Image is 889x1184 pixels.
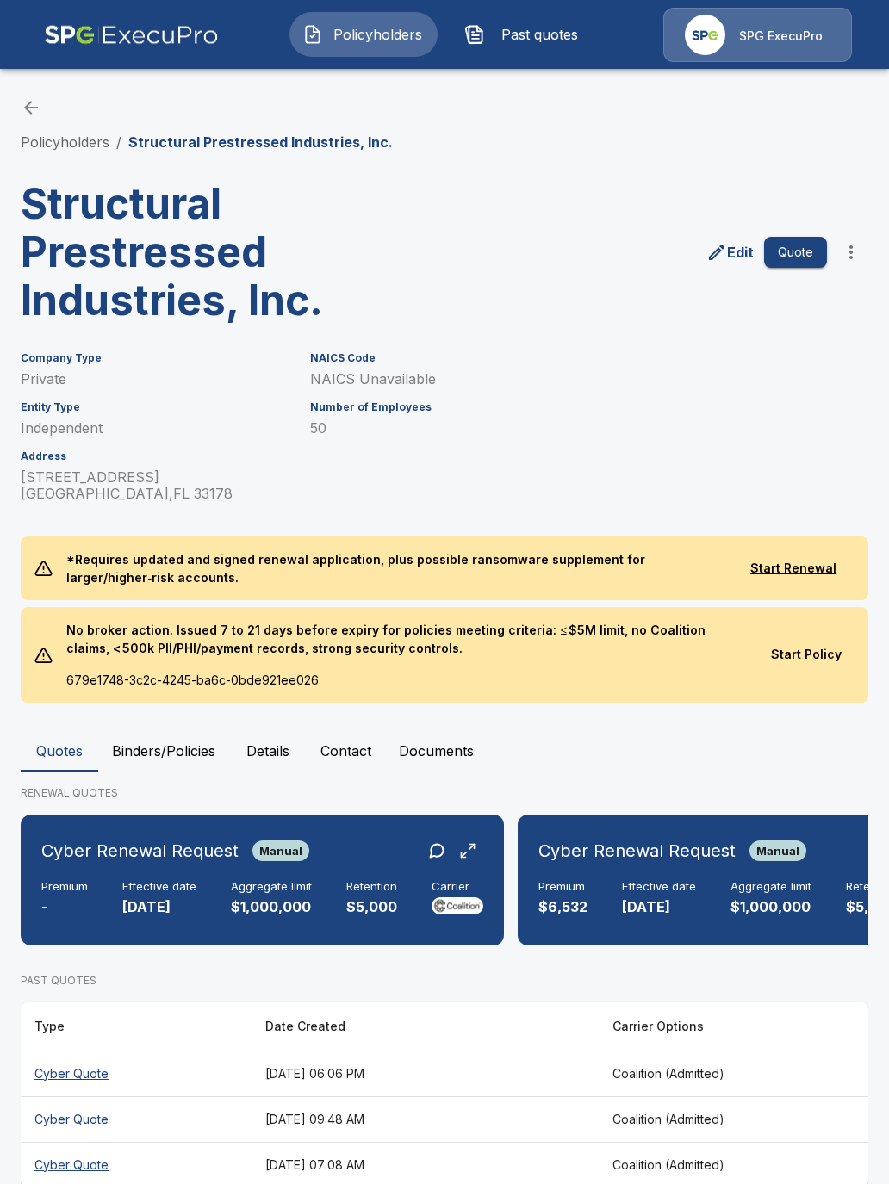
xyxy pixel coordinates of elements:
[727,242,754,263] p: Edit
[538,880,587,894] h6: Premium
[128,132,393,152] p: Structural Prestressed Industries, Inc.
[749,844,806,858] span: Manual
[21,371,289,387] p: Private
[289,12,438,57] button: Policyholders IconPolicyholders
[492,24,587,45] span: Past quotes
[538,837,736,865] h6: Cyber Renewal Request
[122,897,196,917] p: [DATE]
[21,1096,252,1142] th: Cyber Quote
[21,785,868,801] p: RENEWAL QUOTES
[21,420,289,437] p: Independent
[21,730,868,772] div: policyholder tabs
[663,8,852,62] a: Agency IconSPG ExecuPro
[346,897,397,917] p: $5,000
[252,1002,599,1051] th: Date Created
[302,24,323,45] img: Policyholders Icon
[310,371,724,387] p: NAICS Unavailable
[330,24,425,45] span: Policyholders
[599,1096,868,1142] th: Coalition (Admitted)
[41,880,88,894] h6: Premium
[116,132,121,152] li: /
[21,180,438,325] h3: Structural Prestressed Industries, Inc.
[21,133,109,151] a: Policyholders
[758,639,855,671] button: Start Policy
[21,450,289,462] h6: Address
[21,469,289,502] p: [STREET_ADDRESS] [GEOGRAPHIC_DATA] , FL 33178
[730,880,811,894] h6: Aggregate limit
[98,730,229,772] button: Binders/Policies
[53,671,758,703] p: 679e1748-3c2c-4245-ba6c-0bde921ee026
[21,973,868,989] p: PAST QUOTES
[599,1002,868,1051] th: Carrier Options
[21,401,289,413] h6: Entity Type
[41,897,88,917] p: -
[53,536,732,600] p: *Requires updated and signed renewal application, plus possible ransomware supplement for larger/...
[41,837,239,865] h6: Cyber Renewal Request
[21,1051,252,1096] th: Cyber Quote
[307,730,385,772] button: Contact
[764,237,827,269] button: Quote
[622,880,696,894] h6: Effective date
[21,97,41,118] a: back
[732,553,855,585] button: Start Renewal
[53,607,758,671] p: No broker action. Issued 7 to 21 days before expiry for policies meeting criteria: ≤ $5M limit, n...
[432,880,483,894] h6: Carrier
[310,401,724,413] h6: Number of Employees
[385,730,488,772] button: Documents
[252,1051,599,1096] th: [DATE] 06:06 PM
[346,880,397,894] h6: Retention
[622,897,696,917] p: [DATE]
[231,880,312,894] h6: Aggregate limit
[252,844,309,858] span: Manual
[703,239,757,266] a: edit
[834,235,868,270] button: more
[451,12,600,57] button: Past quotes IconPast quotes
[252,1096,599,1142] th: [DATE] 09:48 AM
[730,897,811,917] p: $1,000,000
[432,897,483,914] img: Carrier
[21,132,393,152] nav: breadcrumb
[122,880,196,894] h6: Effective date
[538,897,587,917] p: $6,532
[310,352,724,364] h6: NAICS Code
[310,420,724,437] p: 50
[21,1002,252,1051] th: Type
[739,28,823,45] p: SPG ExecuPro
[464,24,485,45] img: Past quotes Icon
[229,730,307,772] button: Details
[44,8,219,62] img: AA Logo
[231,897,312,917] p: $1,000,000
[21,352,289,364] h6: Company Type
[21,730,98,772] button: Quotes
[599,1051,868,1096] th: Coalition (Admitted)
[685,15,725,55] img: Agency Icon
